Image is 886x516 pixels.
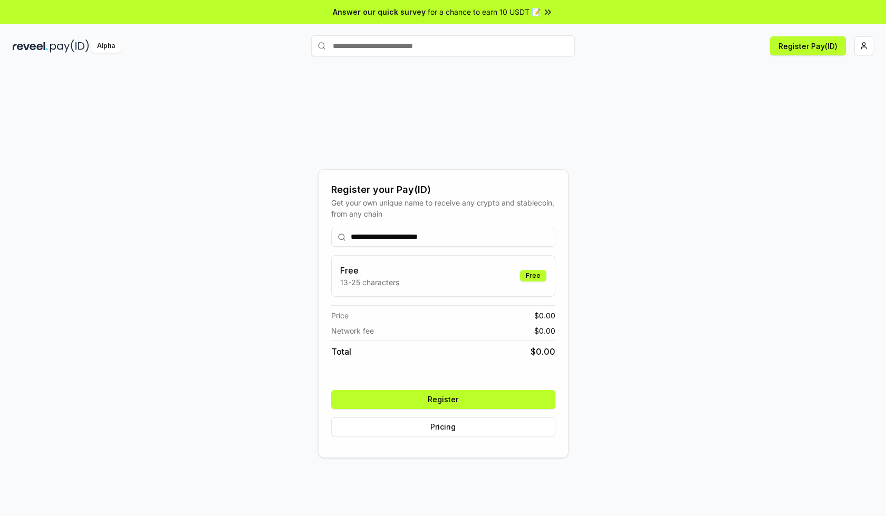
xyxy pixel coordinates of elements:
span: Price [331,310,349,321]
span: Answer our quick survey [333,6,426,17]
img: pay_id [50,40,89,53]
button: Register Pay(ID) [770,36,846,55]
span: Network fee [331,325,374,336]
div: Get your own unique name to receive any crypto and stablecoin, from any chain [331,197,555,219]
div: Register your Pay(ID) [331,182,555,197]
p: 13-25 characters [340,277,399,288]
img: reveel_dark [13,40,48,53]
span: Total [331,345,351,358]
button: Pricing [331,417,555,436]
span: $ 0.00 [534,325,555,336]
div: Free [520,270,546,281]
span: for a chance to earn 10 USDT 📝 [428,6,541,17]
div: Alpha [91,40,121,53]
span: $ 0.00 [531,345,555,358]
span: $ 0.00 [534,310,555,321]
button: Register [331,390,555,409]
h3: Free [340,264,399,277]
